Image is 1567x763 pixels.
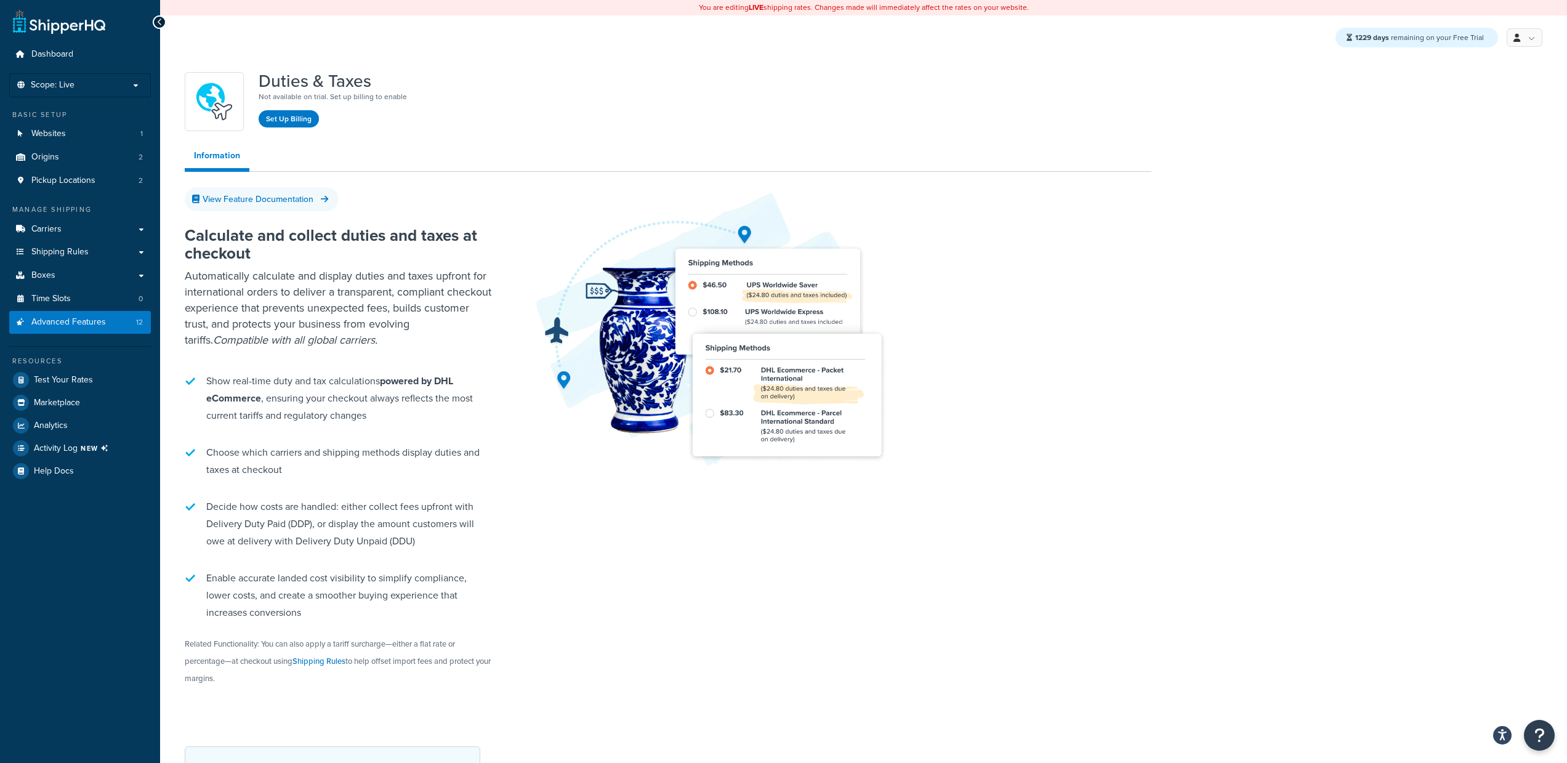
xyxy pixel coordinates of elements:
span: 2 [139,176,143,186]
span: Help Docs [34,466,74,477]
span: Websites [31,129,66,139]
span: 1 [140,129,143,139]
div: Basic Setup [9,110,151,120]
img: icon-duo-feat-landed-cost-7136b061.png [193,80,236,123]
span: NEW [81,443,113,453]
strong: 1229 days [1355,32,1389,43]
span: Pickup Locations [31,176,95,186]
span: Dashboard [31,49,73,60]
li: Websites [9,123,151,145]
a: Analytics [9,414,151,437]
span: Origins [31,152,59,163]
div: Resources [9,356,151,366]
span: Advanced Features [31,317,106,328]
a: Advanced Features12 [9,311,151,334]
a: Marketplace [9,392,151,414]
a: Shipping Rules [292,655,345,667]
li: Enable accurate landed cost visibility to simplify compliance, lower costs, and create a smoother... [185,563,493,628]
span: 0 [139,294,143,304]
a: Test Your Rates [9,369,151,391]
li: Time Slots [9,288,151,310]
a: Websites1 [9,123,151,145]
span: 12 [136,317,143,328]
span: Scope: Live [31,80,75,91]
a: Time Slots0 [9,288,151,310]
a: Activity LogNEW [9,437,151,459]
a: Information [185,143,249,172]
li: Pickup Locations [9,169,151,192]
span: Test Your Rates [34,375,93,386]
h1: Duties & Taxes [259,72,407,91]
a: Help Docs [9,460,151,482]
p: Not available on trial. Set up billing to enable [259,91,407,103]
span: Analytics [34,421,68,431]
a: Dashboard [9,43,151,66]
span: Activity Log [34,440,113,456]
b: LIVE [749,2,763,13]
h2: Calculate and collect duties and taxes at checkout [185,227,493,262]
span: Boxes [31,270,55,281]
li: Show real-time duty and tax calculations , ensuring your checkout always reflects the most curren... [185,366,493,430]
button: Open Resource Center [1524,720,1555,751]
span: Carriers [31,224,62,235]
a: Origins2 [9,146,151,169]
div: Manage Shipping [9,204,151,215]
li: Choose which carriers and shipping methods display duties and taxes at checkout [185,438,493,485]
p: Automatically calculate and display duties and taxes upfront for international orders to deliver ... [185,268,493,348]
img: Duties & Taxes [530,190,899,467]
small: Related Functionality: You can also apply a tariff surcharge—either a flat rate or percentage—at ... [185,638,491,684]
a: Boxes [9,264,151,287]
span: 2 [139,152,143,163]
a: Pickup Locations2 [9,169,151,192]
a: View Feature Documentation [185,187,339,211]
a: Carriers [9,218,151,241]
a: Shipping Rules [9,241,151,264]
span: Marketplace [34,398,80,408]
li: [object Object] [9,437,151,459]
span: Time Slots [31,294,71,304]
li: Advanced Features [9,311,151,334]
span: remaining on your Free Trial [1355,32,1484,43]
i: Compatible with all global carriers. [213,332,377,348]
span: Shipping Rules [31,247,89,257]
li: Origins [9,146,151,169]
li: Decide how costs are handled: either collect fees upfront with Delivery Duty Paid (DDP), or displ... [185,492,493,556]
a: Set Up Billing [259,110,319,127]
